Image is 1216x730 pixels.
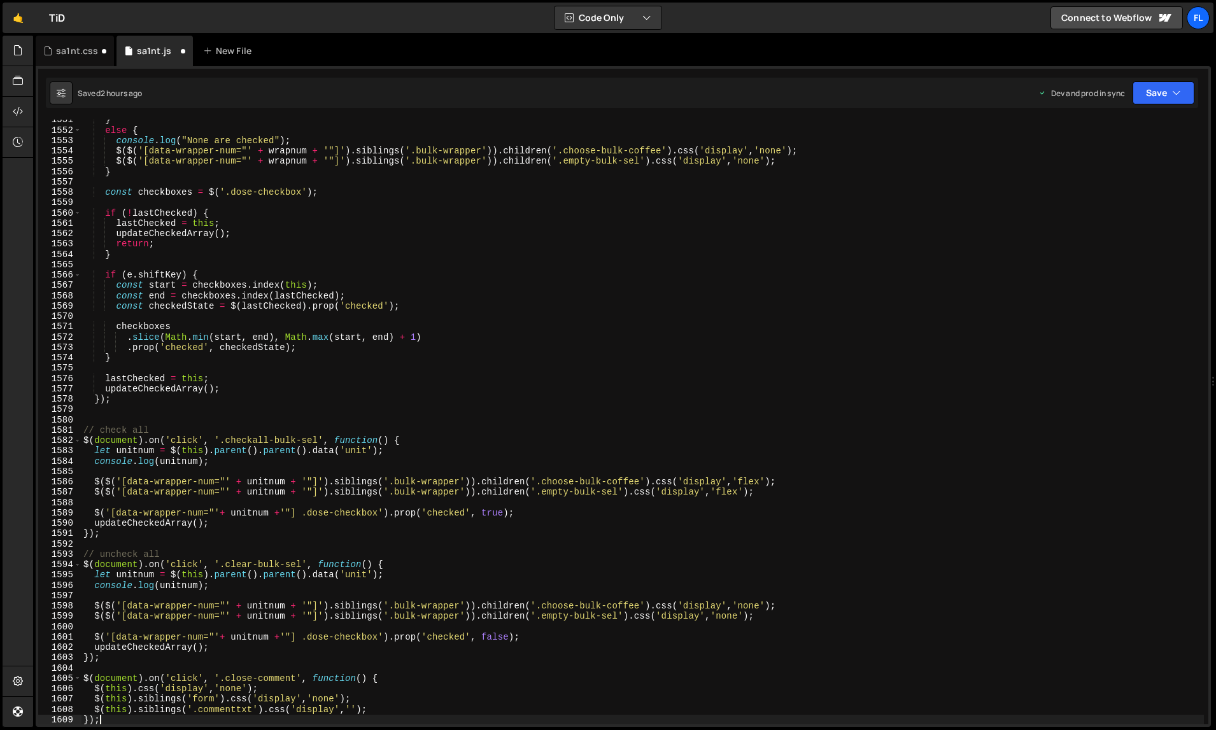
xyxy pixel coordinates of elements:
div: 1602 [38,642,81,652]
div: sa1nt.js [137,45,171,57]
div: 1556 [38,167,81,177]
a: 🤙 [3,3,34,33]
div: 1605 [38,673,81,684]
div: 1607 [38,694,81,704]
div: TiD [49,10,65,25]
div: Saved [78,88,143,99]
div: 2 hours ago [101,88,143,99]
div: 1553 [38,136,81,146]
div: 1594 [38,559,81,570]
div: 1585 [38,467,81,477]
a: Fl [1187,6,1210,29]
div: 1588 [38,498,81,508]
div: 1596 [38,580,81,591]
div: 1578 [38,394,81,404]
div: Dev and prod in sync [1038,88,1125,99]
div: 1577 [38,384,81,394]
div: 1561 [38,218,81,228]
div: New File [203,45,257,57]
button: Code Only [555,6,661,29]
div: 1591 [38,528,81,538]
div: 1590 [38,518,81,528]
div: 1583 [38,446,81,456]
div: 1576 [38,374,81,384]
div: 1579 [38,404,81,414]
div: 1562 [38,228,81,239]
div: 1567 [38,280,81,290]
div: 1565 [38,260,81,270]
div: 1586 [38,477,81,487]
div: 1570 [38,311,81,321]
div: 1592 [38,539,81,549]
div: 1604 [38,663,81,673]
div: sa1nt.css [56,45,98,57]
div: 1557 [38,177,81,187]
div: 1584 [38,456,81,467]
div: 1573 [38,342,81,353]
div: 1560 [38,208,81,218]
div: 1598 [38,601,81,611]
div: 1603 [38,652,81,663]
div: 1566 [38,270,81,280]
div: 1558 [38,187,81,197]
div: 1551 [38,115,81,125]
div: 1552 [38,125,81,136]
div: 1572 [38,332,81,342]
div: 1559 [38,197,81,207]
div: 1571 [38,321,81,332]
div: 1581 [38,425,81,435]
div: 1580 [38,415,81,425]
div: 1589 [38,508,81,518]
div: 1608 [38,705,81,715]
div: 1568 [38,291,81,301]
div: 1563 [38,239,81,249]
div: 1582 [38,435,81,446]
div: 1554 [38,146,81,156]
div: 1593 [38,549,81,559]
div: 1601 [38,632,81,642]
div: 1569 [38,301,81,311]
div: 1606 [38,684,81,694]
div: 1599 [38,611,81,621]
div: 1574 [38,353,81,363]
a: Connect to Webflow [1050,6,1183,29]
div: 1587 [38,487,81,497]
div: 1575 [38,363,81,373]
button: Save [1133,81,1194,104]
div: 1555 [38,156,81,166]
div: 1600 [38,622,81,632]
div: 1609 [38,715,81,725]
div: 1564 [38,249,81,260]
div: 1597 [38,591,81,601]
div: 1595 [38,570,81,580]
